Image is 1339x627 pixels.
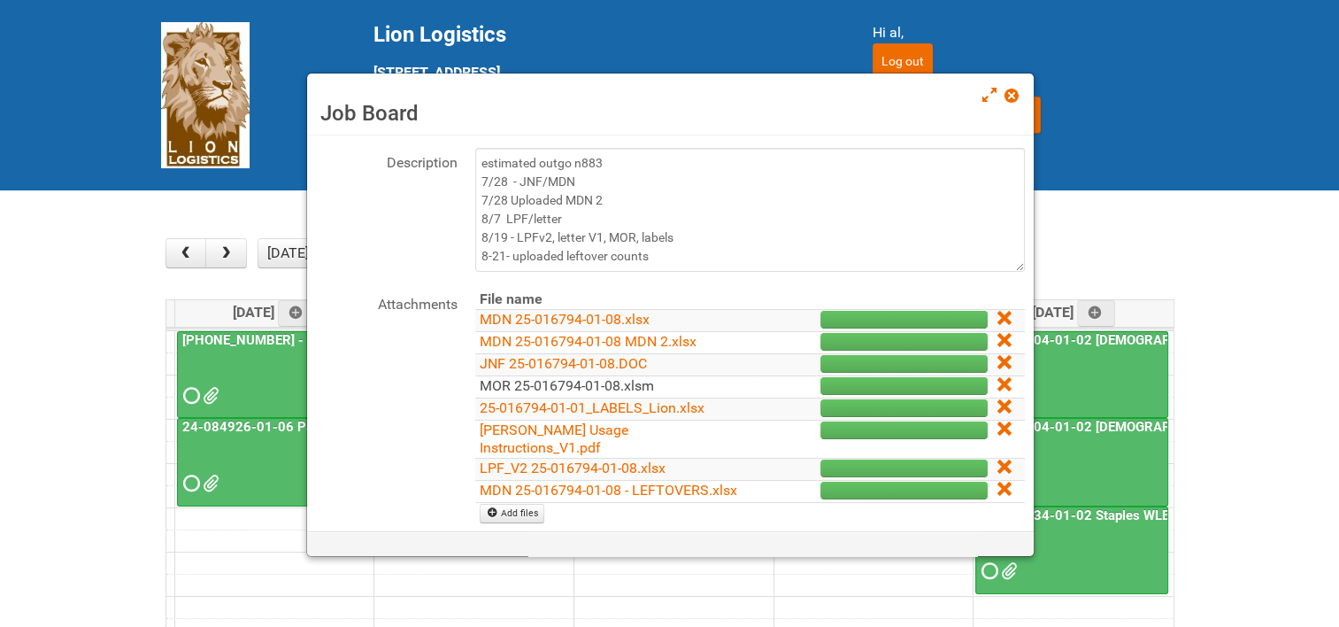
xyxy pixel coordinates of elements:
[480,460,666,476] a: LPF_V2 25-016794-01-08.xlsx
[480,504,544,523] a: Add files
[480,311,650,328] a: MDN 25-016794-01-08.xlsx
[320,100,1020,127] h3: Job Board
[480,355,647,372] a: JNF 25-016794-01-08.DOC
[373,22,506,47] span: Lion Logistics
[316,148,458,174] label: Description
[480,333,696,350] a: MDN 25-016794-01-08 MDN 2.xlsx
[179,332,388,348] a: [PHONE_NUMBER] - R+F InnoCPT
[480,377,654,394] a: MOR 25-016794-01-08.xlsm
[203,390,215,402] span: MDN 25-032854-01-08 Left overs.xlsx MOR 25-032854-01-08.xlsm 25_032854_01_LABELS_Lion.xlsx MDN 25...
[975,418,1168,506] a: 25-039404-01-02 [DEMOGRAPHIC_DATA] Wet Shave SQM - photo slot
[179,419,435,435] a: 24-084926-01-06 Pack Collab Wand Tint
[233,304,317,321] span: [DATE]
[278,300,317,327] a: Add an event
[480,422,628,456] a: [PERSON_NAME] Usage Instructions_V1.pdf
[475,290,752,310] th: File name
[981,565,994,577] span: Requested
[161,86,250,103] a: Lion Logistics
[977,332,1337,348] a: 25-039404-01-02 [DEMOGRAPHIC_DATA] Wet Shave SQM
[177,331,369,419] a: [PHONE_NUMBER] - R+F InnoCPT
[177,418,369,506] a: 24-084926-01-06 Pack Collab Wand Tint
[873,22,1179,43] div: Hi al,
[1077,300,1116,327] a: Add an event
[258,238,318,268] button: [DATE]
[480,399,704,416] a: 25-016794-01-01_LABELS_Lion.xlsx
[183,390,196,402] span: Requested
[203,477,215,490] span: grp 1001 2..jpg group 1001 1..jpg MOR 24-084926-01-08.xlsm Labels 24-084926-01-06 Pack Collab Wan...
[475,148,1025,272] textarea: estimated outgo n883 7/28 - JNF/MDN 7/28 Uploaded MDN 2 8/7 LPF/letter 8/19 - LPFv2, letter V1, M...
[1001,565,1013,577] span: GROUP 1001.jpg JNF 25-002634-01 Staples WLE 2025 - 7th Mailing.doc Staples Letter 2025.pdf LPF 25...
[480,482,737,499] a: MDN 25-016794-01-08 - LEFTOVERS.xlsx
[975,507,1168,594] a: 25-002634-01-02 Staples WLE 2025 Community - Seventh Mailing
[975,331,1168,419] a: 25-039404-01-02 [DEMOGRAPHIC_DATA] Wet Shave SQM
[873,43,933,79] input: Log out
[183,477,196,490] span: Requested
[373,22,828,148] div: [STREET_ADDRESS] [GEOGRAPHIC_DATA] tel: [PHONE_NUMBER]
[161,22,250,168] img: Lion Logistics
[316,290,458,315] label: Attachments
[1032,304,1116,321] span: [DATE]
